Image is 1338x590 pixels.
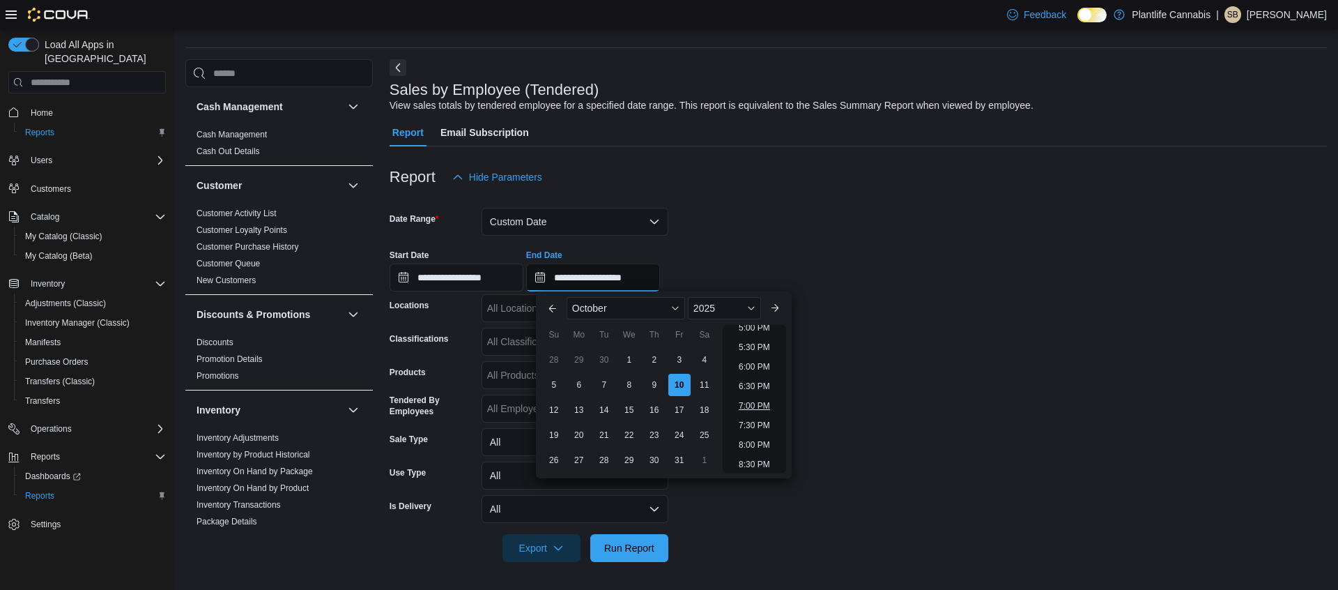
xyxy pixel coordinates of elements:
li: 7:00 PM [733,398,776,414]
div: day-18 [693,399,716,421]
div: day-9 [643,374,666,396]
button: Inventory [25,275,70,292]
span: My Catalog (Beta) [25,250,93,262]
button: Reports [14,486,171,506]
button: Inventory [3,274,171,294]
span: Inventory Adjustments [197,432,279,444]
a: Inventory Manager (Classic) [20,315,135,331]
a: Manifests [20,334,66,351]
span: Settings [25,515,166,533]
h3: Customer [197,179,242,192]
span: My Catalog (Classic) [25,231,102,242]
h3: Report [390,169,436,186]
span: Transfers (Classic) [20,373,166,390]
div: Samantha Berting [1224,6,1241,23]
span: Reports [20,124,166,141]
span: Inventory [25,275,166,292]
a: Customer Loyalty Points [197,225,287,235]
span: Load All Apps in [GEOGRAPHIC_DATA] [39,38,166,66]
div: day-1 [693,449,716,471]
span: SB [1227,6,1238,23]
span: Cash Management [197,129,267,140]
div: day-19 [543,424,565,446]
button: Previous Month [541,297,564,319]
a: Home [25,105,59,121]
span: Package Details [197,516,257,527]
span: My Catalog (Beta) [20,248,166,264]
p: | [1216,6,1219,23]
div: Button. Open the year selector. 2025 is currently selected. [688,297,761,319]
span: Customer Queue [197,258,260,269]
span: Dark Mode [1077,22,1078,23]
button: Manifests [14,333,171,352]
p: [PERSON_NAME] [1247,6,1327,23]
span: Customer Activity List [197,208,277,219]
button: All [482,428,668,456]
button: All [482,462,668,490]
div: View sales totals by tendered employee for a specified date range. This report is equivalent to t... [390,98,1033,113]
li: 8:30 PM [733,456,776,473]
button: Purchase Orders [14,352,171,372]
a: Feedback [1001,1,1072,29]
div: Mo [568,324,590,346]
button: Customers [3,179,171,199]
label: End Date [526,250,562,261]
span: Manifests [20,334,166,351]
div: day-22 [618,424,640,446]
button: Customer [197,179,342,192]
div: Button. Open the month selector. October is currently selected. [567,297,685,319]
div: day-6 [568,374,590,396]
span: Inventory On Hand by Product [197,483,309,494]
button: All [482,495,668,523]
button: Cash Management [197,100,342,114]
span: Reports [25,490,54,501]
div: Customer [185,205,373,294]
span: Adjustments (Classic) [20,295,166,312]
a: Dashboards [14,467,171,486]
a: Promotions [197,371,239,381]
span: Settings [31,519,61,530]
button: My Catalog (Beta) [14,246,171,266]
span: Dashboards [20,468,166,485]
label: Start Date [390,250,429,261]
button: Next month [764,297,786,319]
div: Tu [593,324,615,346]
span: Inventory [31,278,65,289]
span: Export [511,534,572,562]
span: Report [392,119,424,146]
div: Th [643,324,666,346]
a: Reports [20,487,60,504]
a: Promotion Details [197,354,263,364]
button: Operations [25,421,77,437]
button: Discounts & Promotions [197,308,342,322]
div: day-29 [568,349,590,371]
a: Dashboards [20,468,86,485]
div: day-3 [668,349,691,371]
button: Transfers (Classic) [14,372,171,391]
button: Adjustments (Classic) [14,294,171,313]
a: Transfers (Classic) [20,373,100,390]
a: Inventory Transactions [197,500,281,510]
label: Sale Type [390,434,428,445]
span: Operations [31,423,72,434]
h3: Cash Management [197,100,283,114]
h3: Inventory [197,403,240,417]
div: day-21 [593,424,615,446]
input: Dark Mode [1077,8,1107,22]
div: Fr [668,324,691,346]
div: October, 2025 [541,347,717,473]
button: Hide Parameters [447,163,548,191]
label: Products [390,367,426,378]
button: Transfers [14,391,171,411]
a: Settings [25,516,66,533]
span: Email Subscription [440,119,529,146]
span: Home [25,103,166,121]
a: Inventory On Hand by Product [197,483,309,493]
div: day-26 [543,449,565,471]
button: Discounts & Promotions [345,306,362,323]
button: Settings [3,514,171,534]
span: Home [31,107,53,119]
a: Adjustments (Classic) [20,295,111,312]
span: Inventory Transactions [197,499,281,510]
label: Tendered By Employees [390,395,476,417]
